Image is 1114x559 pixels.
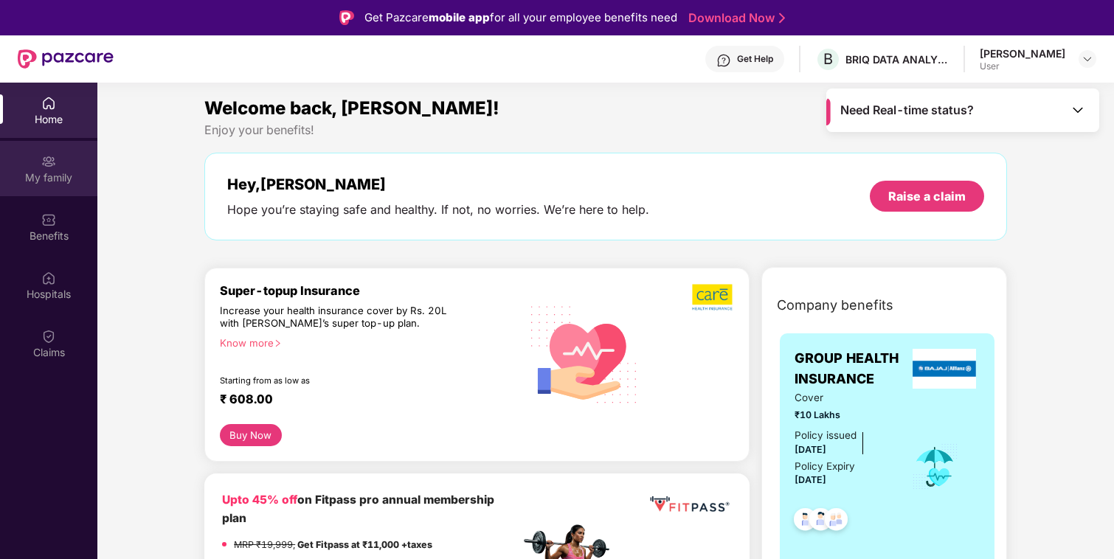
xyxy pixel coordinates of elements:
div: Raise a claim [888,188,966,204]
img: svg+xml;base64,PHN2ZyBpZD0iSG9tZSIgeG1sbnM9Imh0dHA6Ly93d3cudzMub3JnLzIwMDAvc3ZnIiB3aWR0aD0iMjAiIG... [41,96,56,111]
span: [DATE] [795,474,826,485]
span: Company benefits [777,295,893,316]
span: Cover [795,390,891,406]
img: svg+xml;base64,PHN2ZyB4bWxucz0iaHR0cDovL3d3dy53My5vcmcvMjAwMC9zdmciIHdpZHRoPSI0OC45NDMiIGhlaWdodD... [787,504,823,540]
b: Upto 45% off [222,493,297,507]
div: Hey, [PERSON_NAME] [227,176,649,193]
img: svg+xml;base64,PHN2ZyB4bWxucz0iaHR0cDovL3d3dy53My5vcmcvMjAwMC9zdmciIHdpZHRoPSI0OC45NDMiIGhlaWdodD... [818,504,854,540]
img: svg+xml;base64,PHN2ZyBpZD0iQmVuZWZpdHMiIHhtbG5zPSJodHRwOi8vd3d3LnczLm9yZy8yMDAwL3N2ZyIgd2lkdGg9Ij... [41,212,56,227]
div: Get Pazcare for all your employee benefits need [364,9,677,27]
img: Toggle Icon [1070,103,1085,117]
div: Increase your health insurance cover by Rs. 20L with [PERSON_NAME]’s super top-up plan. [220,305,456,330]
div: ₹ 608.00 [220,392,505,409]
strong: mobile app [429,10,490,24]
img: b5dec4f62d2307b9de63beb79f102df3.png [692,283,734,311]
span: GROUP HEALTH INSURANCE [795,348,909,390]
span: B [823,50,833,68]
span: [DATE] [795,444,826,455]
img: svg+xml;base64,PHN2ZyB4bWxucz0iaHR0cDovL3d3dy53My5vcmcvMjAwMC9zdmciIHhtbG5zOnhsaW5rPSJodHRwOi8vd3... [520,288,648,419]
img: Logo [339,10,354,25]
button: Buy Now [220,424,282,446]
span: Need Real-time status? [840,103,974,118]
img: svg+xml;base64,PHN2ZyBpZD0iRHJvcGRvd24tMzJ4MzIiIHhtbG5zPSJodHRwOi8vd3d3LnczLm9yZy8yMDAwL3N2ZyIgd2... [1082,53,1093,65]
div: Policy Expiry [795,459,855,474]
img: New Pazcare Logo [18,49,114,69]
div: Hope you’re staying safe and healthy. If not, no worries. We’re here to help. [227,202,649,218]
span: Welcome back, [PERSON_NAME]! [204,97,499,119]
div: Enjoy your benefits! [204,122,1007,138]
div: User [980,60,1065,72]
img: svg+xml;base64,PHN2ZyBpZD0iSGVscC0zMngzMiIgeG1sbnM9Imh0dHA6Ly93d3cudzMub3JnLzIwMDAvc3ZnIiB3aWR0aD... [716,53,731,68]
a: Download Now [688,10,781,26]
strong: Get Fitpass at ₹11,000 +taxes [297,539,432,550]
img: Stroke [779,10,785,26]
img: svg+xml;base64,PHN2ZyBpZD0iSG9zcGl0YWxzIiB4bWxucz0iaHR0cDovL3d3dy53My5vcmcvMjAwMC9zdmciIHdpZHRoPS... [41,271,56,285]
div: Know more [220,337,511,347]
div: Starting from as low as [220,375,457,386]
div: [PERSON_NAME] [980,46,1065,60]
img: insurerLogo [913,349,976,389]
img: svg+xml;base64,PHN2ZyB4bWxucz0iaHR0cDovL3d3dy53My5vcmcvMjAwMC9zdmciIHdpZHRoPSI0OC45NDMiIGhlaWdodD... [803,504,839,540]
span: right [274,339,282,347]
img: icon [911,442,959,491]
div: Policy issued [795,428,857,443]
div: BRIQ DATA ANALYTICS INDIA PRIVATE LIMITED [845,52,949,66]
img: svg+xml;base64,PHN2ZyBpZD0iQ2xhaW0iIHhtbG5zPSJodHRwOi8vd3d3LnczLm9yZy8yMDAwL3N2ZyIgd2lkdGg9IjIwIi... [41,329,56,344]
img: svg+xml;base64,PHN2ZyB3aWR0aD0iMjAiIGhlaWdodD0iMjAiIHZpZXdCb3g9IjAgMCAyMCAyMCIgZmlsbD0ibm9uZSIgeG... [41,154,56,169]
b: on Fitpass pro annual membership plan [222,493,494,524]
span: ₹10 Lakhs [795,408,891,423]
div: Get Help [737,53,773,65]
img: fppp.png [647,491,732,518]
div: Super-topup Insurance [220,283,520,298]
del: MRP ₹19,999, [234,539,295,550]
